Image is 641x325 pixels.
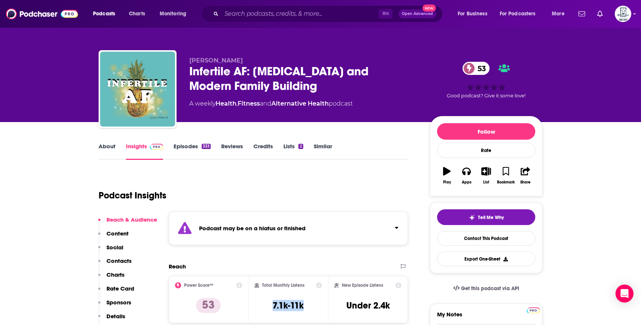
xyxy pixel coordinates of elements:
section: Click to expand status details [169,212,408,245]
div: Apps [462,180,472,185]
button: open menu [547,8,574,20]
button: Sponsors [98,299,131,313]
button: Open AdvancedNew [398,9,436,18]
a: Show notifications dropdown [594,7,606,20]
button: Contacts [98,257,132,271]
button: Follow [437,123,535,140]
button: Rate Card [98,285,134,299]
div: Play [443,180,451,185]
span: and [260,100,271,107]
button: Play [437,162,457,189]
a: Get this podcast via API [447,279,525,298]
p: Content [106,230,129,237]
h2: Total Monthly Listens [262,283,304,288]
div: List [483,180,489,185]
span: Podcasts [93,9,115,19]
span: For Podcasters [500,9,536,19]
img: Infertile AF: Infertility and Modern Family Building [100,52,175,127]
button: open menu [452,8,497,20]
img: Podchaser Pro [150,144,163,150]
a: Credits [253,143,273,160]
a: Pro website [527,306,540,313]
span: New [422,4,436,12]
a: About [99,143,115,160]
button: Social [98,244,123,258]
span: More [552,9,565,19]
p: Details [106,313,125,320]
button: Apps [457,162,476,189]
p: Reach & Audience [106,216,157,223]
div: Search podcasts, credits, & more... [208,5,450,22]
button: open menu [88,8,125,20]
span: Tell Me Why [478,215,504,221]
button: Bookmark [496,162,515,189]
strong: Podcast may be on a hiatus or finished [199,225,306,232]
a: Similar [314,143,332,160]
span: Open Advanced [402,12,433,16]
span: 53 [470,62,490,75]
span: Charts [129,9,145,19]
h2: New Episode Listens [342,283,383,288]
h3: Under 2.4k [346,300,390,311]
div: Bookmark [497,180,515,185]
h2: Reach [169,263,186,270]
div: 2 [298,144,303,149]
a: InsightsPodchaser Pro [126,143,163,160]
a: Show notifications dropdown [575,7,588,20]
div: Open Intercom Messenger [616,285,634,303]
span: Good podcast? Give it some love! [447,93,526,98]
div: Share [520,180,530,185]
span: , [237,100,238,107]
a: 53 [463,62,490,75]
a: Alternative Health [271,100,329,107]
button: Content [98,230,129,244]
p: Rate Card [106,285,134,292]
p: Social [106,244,123,251]
label: My Notes [437,311,535,324]
a: Health [216,100,237,107]
div: A weekly podcast [189,99,353,108]
span: [PERSON_NAME] [189,57,243,64]
span: For Business [458,9,487,19]
span: Logged in as TheKeyPR [615,6,631,22]
a: Fitness [238,100,260,107]
h2: Power Score™ [184,283,213,288]
p: 53 [196,298,221,313]
button: List [476,162,496,189]
span: Monitoring [160,9,186,19]
a: Lists2 [283,143,303,160]
button: open menu [495,8,547,20]
p: Contacts [106,257,132,264]
img: User Profile [615,6,631,22]
input: Search podcasts, credits, & more... [222,8,379,20]
button: Reach & Audience [98,216,157,230]
span: Get this podcast via API [461,285,519,292]
a: Reviews [221,143,243,160]
button: tell me why sparkleTell Me Why [437,209,535,225]
p: Sponsors [106,299,131,306]
a: Charts [124,8,150,20]
div: 333 [202,144,211,149]
p: Charts [106,271,124,278]
h1: Podcast Insights [99,190,166,201]
button: Export One-Sheet [437,252,535,266]
button: Share [516,162,535,189]
h3: 7.1k-11k [273,300,304,311]
img: tell me why sparkle [469,215,475,221]
img: Podchaser Pro [527,307,540,313]
div: Rate [437,143,535,158]
span: ⌘ K [379,9,392,19]
button: open menu [154,8,196,20]
button: Charts [98,271,124,285]
a: Contact This Podcast [437,231,535,246]
button: Show profile menu [615,6,631,22]
a: Episodes333 [174,143,211,160]
img: Podchaser - Follow, Share and Rate Podcasts [6,7,78,21]
div: 53Good podcast? Give it some love! [430,57,542,103]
